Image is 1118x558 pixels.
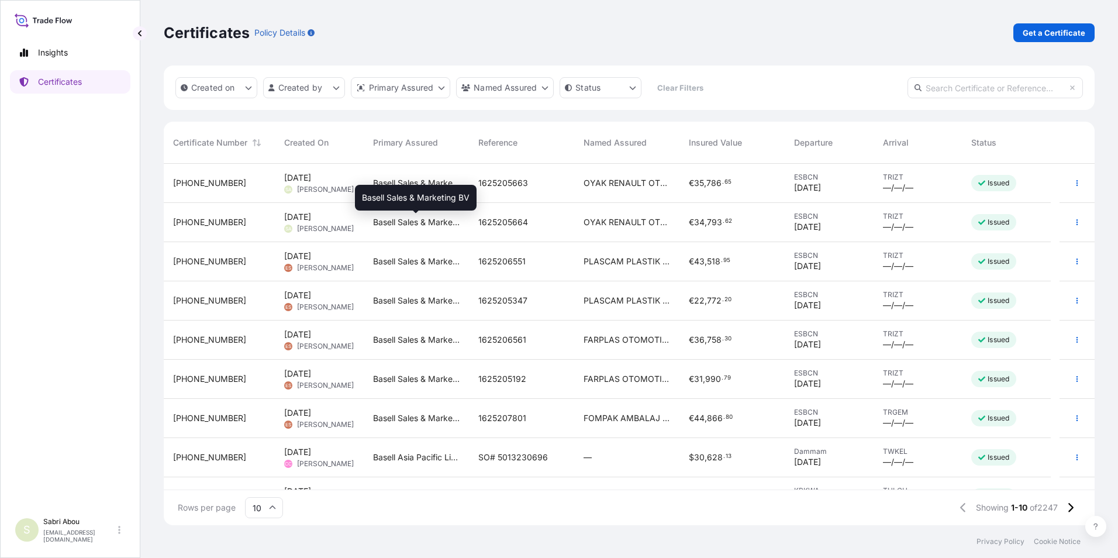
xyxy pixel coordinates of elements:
[794,486,864,495] span: KRKWA
[725,219,732,223] span: 62
[722,337,724,341] span: .
[694,453,705,461] span: 30
[285,380,291,391] span: ES
[351,77,450,98] button: distributor Filter options
[689,336,694,344] span: €
[373,137,438,149] span: Primary Assured
[1034,537,1081,546] p: Cookie Notice
[705,414,707,422] span: ,
[173,177,246,189] span: [PHONE_NUMBER]
[689,137,742,149] span: Insured Value
[971,137,996,149] span: Status
[883,339,913,350] span: —/—/—
[794,456,821,468] span: [DATE]
[689,257,694,266] span: €
[285,184,292,195] span: SA
[43,529,116,543] p: [EMAIL_ADDRESS][DOMAIN_NAME]
[478,177,528,189] span: 1625205663
[284,137,329,149] span: Created On
[584,452,592,463] span: —
[173,452,246,463] span: [PHONE_NUMBER]
[883,408,953,417] span: TRGEM
[297,224,354,233] span: [PERSON_NAME]
[474,82,537,94] p: Named Assured
[794,290,864,299] span: ESBCN
[883,290,953,299] span: TRIZT
[284,407,311,419] span: [DATE]
[794,173,864,182] span: ESBCN
[976,537,1024,546] a: Privacy Policy
[478,412,526,424] span: 1625207801
[263,77,345,98] button: createdBy Filter options
[173,137,247,149] span: Certificate Number
[988,453,1009,462] p: Issued
[478,452,548,463] span: SO# 5013230696
[10,70,130,94] a: Certificates
[689,179,694,187] span: €
[478,295,527,306] span: 1625205347
[722,376,723,380] span: .
[689,414,694,422] span: €
[988,335,1009,345] p: Issued
[988,296,1009,305] p: Issued
[883,260,913,272] span: —/—/—
[722,180,724,184] span: .
[794,221,821,233] span: [DATE]
[297,263,354,273] span: [PERSON_NAME]
[1023,27,1085,39] p: Get a Certificate
[883,378,913,390] span: —/—/—
[191,82,235,94] p: Created on
[173,256,246,267] span: [PHONE_NUMBER]
[254,27,305,39] p: Policy Details
[297,185,354,194] span: [PERSON_NAME]
[883,221,913,233] span: —/—/—
[726,415,733,419] span: 80
[362,192,470,204] span: Basell Sales & Marketing BV
[689,218,694,226] span: €
[584,256,670,267] span: PLASCAM PLASTIK OTO CAM SAN. VE TI
[297,459,354,469] span: [PERSON_NAME]
[721,259,723,263] span: .
[794,260,821,272] span: [DATE]
[694,375,703,383] span: 31
[284,485,311,497] span: [DATE]
[373,177,460,189] span: Basell Sales & Marketing BV
[178,502,236,514] span: Rows per page
[284,250,311,262] span: [DATE]
[707,218,722,226] span: 793
[988,178,1009,188] p: Issued
[883,251,953,260] span: TRIZT
[173,216,246,228] span: [PHONE_NUMBER]
[705,375,721,383] span: 990
[794,251,864,260] span: ESBCN
[297,342,354,351] span: [PERSON_NAME]
[285,340,291,352] span: ES
[883,417,913,429] span: —/—/—
[883,299,913,311] span: —/—/—
[373,373,460,385] span: Basell Sales & Marketing BV
[284,211,311,223] span: [DATE]
[707,336,722,344] span: 758
[724,180,731,184] span: 65
[38,47,68,58] p: Insights
[723,454,725,459] span: .
[883,329,953,339] span: TRIZT
[173,295,246,306] span: [PHONE_NUMBER]
[724,376,731,380] span: 79
[794,329,864,339] span: ESBCN
[883,486,953,495] span: THLCH
[647,78,713,97] button: Clear Filters
[285,223,292,235] span: SA
[705,453,707,461] span: ,
[883,137,909,149] span: Arrival
[173,334,246,346] span: [PHONE_NUMBER]
[694,414,705,422] span: 44
[794,368,864,378] span: ESBCN
[250,136,264,150] button: Sort
[373,452,460,463] span: Basell Asia Pacific Limited
[478,256,526,267] span: 1625206551
[707,297,722,305] span: 772
[723,219,724,223] span: .
[1030,502,1058,514] span: of 2247
[794,212,864,221] span: ESBCN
